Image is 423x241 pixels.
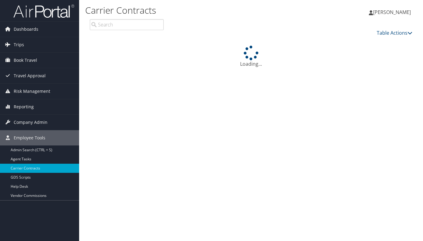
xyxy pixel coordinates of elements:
span: Book Travel [14,53,37,68]
span: Employee Tools [14,130,45,145]
a: [PERSON_NAME] [369,3,417,21]
span: [PERSON_NAME] [373,9,411,16]
span: Travel Approval [14,68,46,83]
span: Reporting [14,99,34,114]
span: Trips [14,37,24,52]
span: Risk Management [14,84,50,99]
img: airportal-logo.png [13,4,74,18]
input: Search [90,19,164,30]
span: Company Admin [14,115,47,130]
h1: Carrier Contracts [85,4,306,17]
span: Dashboards [14,22,38,37]
a: Table Actions [377,30,412,36]
div: Loading... [85,46,417,68]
